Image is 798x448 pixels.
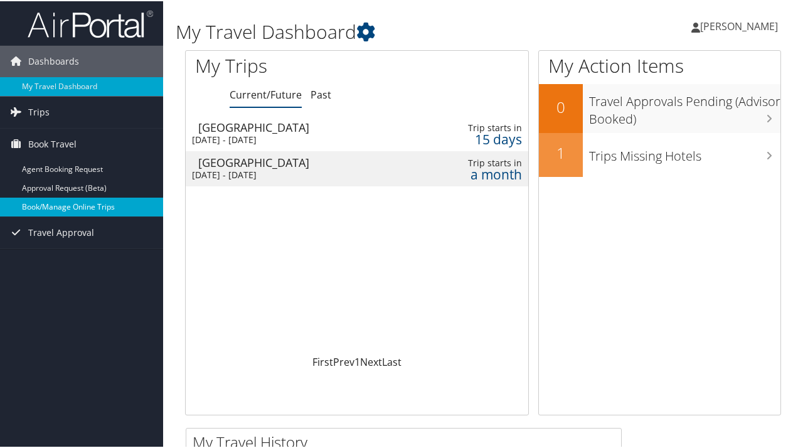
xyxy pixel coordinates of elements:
div: [DATE] - [DATE] [192,133,403,144]
a: Next [360,354,382,368]
a: 0Travel Approvals Pending (Advisor Booked) [539,83,780,131]
a: Past [311,87,331,100]
a: Prev [333,354,354,368]
h1: My Action Items [539,51,780,78]
div: [GEOGRAPHIC_DATA] [198,120,409,132]
a: Last [382,354,402,368]
a: 1 [354,354,360,368]
span: Travel Approval [28,216,94,247]
a: Current/Future [230,87,302,100]
img: airportal-logo.png [28,8,153,38]
h3: Trips Missing Hotels [589,140,780,164]
div: 15 days [448,132,522,144]
div: [GEOGRAPHIC_DATA] [198,156,409,167]
div: Trip starts in [448,156,522,168]
span: Dashboards [28,45,79,76]
span: [PERSON_NAME] [700,18,778,32]
h2: 1 [539,141,583,163]
span: Trips [28,95,50,127]
a: 1Trips Missing Hotels [539,132,780,176]
a: [PERSON_NAME] [691,6,790,44]
div: a month [448,168,522,179]
a: First [312,354,333,368]
div: [DATE] - [DATE] [192,168,403,179]
h1: My Travel Dashboard [176,18,585,44]
h2: 0 [539,95,583,117]
span: Book Travel [28,127,77,159]
h1: My Trips [195,51,376,78]
h3: Travel Approvals Pending (Advisor Booked) [589,85,780,127]
div: Trip starts in [448,121,522,132]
